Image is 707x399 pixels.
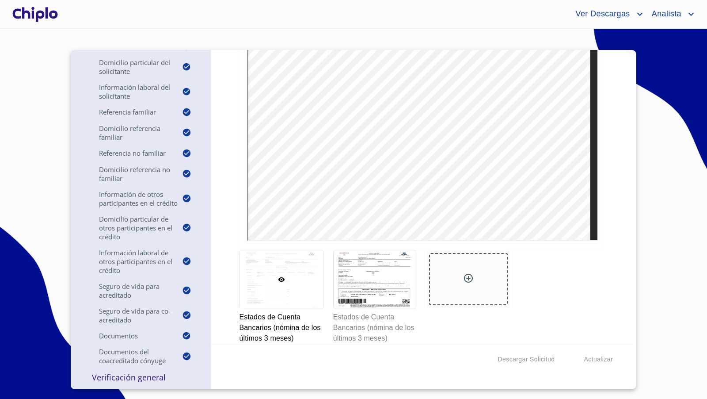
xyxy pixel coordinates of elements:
[645,7,686,21] span: Analista
[81,149,182,157] p: Referencia No Familiar
[81,347,182,365] p: Documentos del Coacreditado Cónyuge
[81,215,182,241] p: Domicilio particular de otros participantes en el crédito
[81,331,182,340] p: Documentos
[81,190,182,207] p: Información de otros participantes en el crédito
[81,107,182,116] p: Referencia Familiar
[494,351,559,368] button: Descargar Solicitud
[334,251,417,308] img: Estados de Cuenta Bancarios (nómina de los últimos 3 meses)
[584,354,613,365] span: Actualizar
[81,83,182,100] p: Información Laboral del Solicitante
[569,7,645,21] button: account of current user
[81,307,182,324] p: Seguro de Vida para Co-acreditado
[239,308,323,344] p: Estados de Cuenta Bancarios (nómina de los últimos 3 meses)
[81,282,182,299] p: Seguro de Vida para Acreditado
[333,308,416,344] p: Estados de Cuenta Bancarios (nómina de los últimos 3 meses)
[645,7,696,21] button: account of current user
[498,354,555,365] span: Descargar Solicitud
[581,351,616,368] button: Actualizar
[81,248,182,275] p: Información laboral de otros participantes en el crédito
[81,372,200,383] p: Verificación General
[81,165,182,183] p: Domicilio Referencia No Familiar
[569,7,634,21] span: Ver Descargas
[81,124,182,142] p: Domicilio Referencia Familiar
[247,3,598,241] iframe: Estados de Cuenta Bancarios (nómina de los últimos 3 meses)
[81,58,182,76] p: Domicilio Particular del Solicitante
